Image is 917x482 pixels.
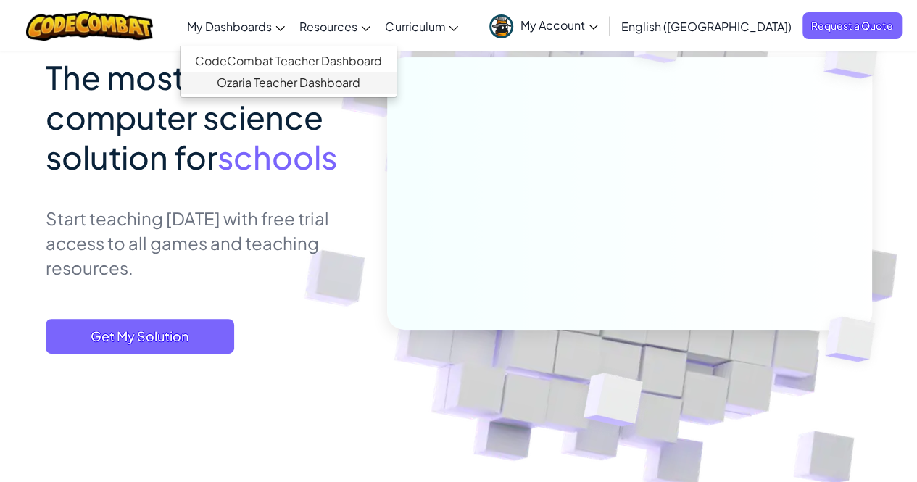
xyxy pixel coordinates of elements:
[800,286,909,392] img: Overlap cubes
[489,14,513,38] img: avatar
[46,57,330,177] span: The most effective computer science solution for
[292,7,378,46] a: Resources
[547,342,677,462] img: Overlap cubes
[614,7,799,46] a: English ([GEOGRAPHIC_DATA])
[46,319,234,354] button: Get My Solution
[385,19,445,34] span: Curriculum
[299,19,357,34] span: Resources
[378,7,465,46] a: Curriculum
[46,206,365,280] p: Start teaching [DATE] with free trial access to all games and teaching resources.
[26,11,153,41] img: CodeCombat logo
[802,12,902,39] a: Request a Quote
[482,3,605,49] a: My Account
[181,50,397,72] a: CodeCombat Teacher Dashboard
[217,136,337,177] span: schools
[180,7,292,46] a: My Dashboards
[181,72,397,94] a: Ozaria Teacher Dashboard
[187,19,272,34] span: My Dashboards
[520,17,598,33] span: My Account
[621,19,792,34] span: English ([GEOGRAPHIC_DATA])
